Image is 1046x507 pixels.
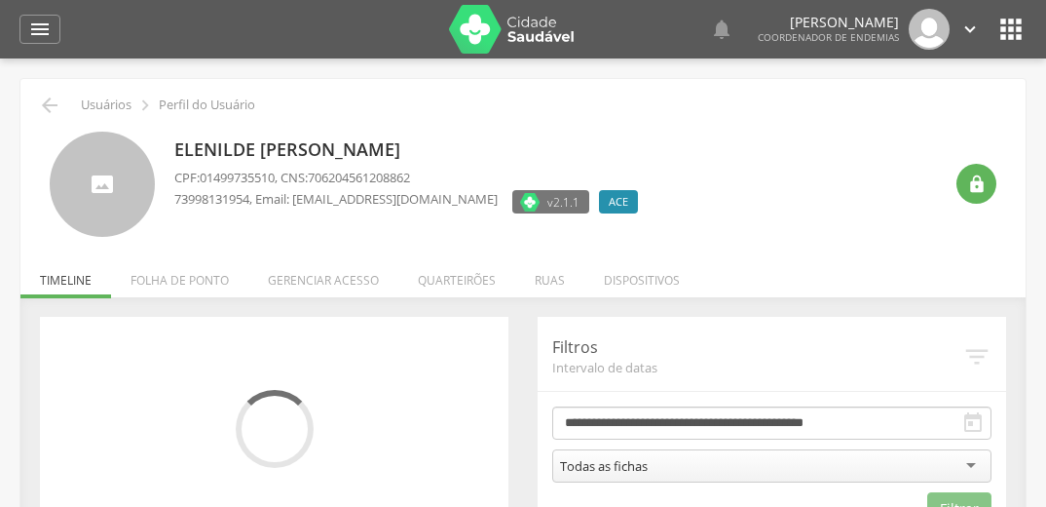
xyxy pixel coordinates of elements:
i: Voltar [38,94,61,117]
div: Todas as fichas [560,457,648,475]
i:  [962,342,991,371]
li: Ruas [515,253,584,298]
span: 01499735510 [200,169,275,186]
p: , Email: [EMAIL_ADDRESS][DOMAIN_NAME] [174,190,498,209]
i:  [28,18,52,41]
span: ACE [609,194,628,210]
i:  [710,18,733,41]
i:  [959,19,981,40]
i:  [967,175,987,194]
span: 706204561208862 [308,169,410,186]
a:  [959,9,981,50]
i:  [134,95,156,116]
li: Dispositivos [584,253,699,298]
li: Quarteirões [398,253,515,298]
p: Usuários [81,97,131,113]
p: [PERSON_NAME] [758,16,899,29]
li: Folha de ponto [111,253,248,298]
a:  [19,15,60,44]
p: CPF: , CNS: [174,169,648,187]
span: v2.1.1 [547,192,579,212]
div: Resetar senha [956,164,996,204]
a:  [710,9,733,50]
p: Perfil do Usuário [159,97,255,113]
i:  [961,411,985,435]
span: Coordenador de Endemias [758,30,899,44]
p: Elenilde [PERSON_NAME] [174,137,648,163]
span: 73998131954 [174,190,249,208]
label: Versão do aplicativo [512,190,589,214]
i:  [995,14,1027,45]
li: Gerenciar acesso [248,253,398,298]
span: Intervalo de datas [552,359,962,376]
p: Filtros [552,336,962,359]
